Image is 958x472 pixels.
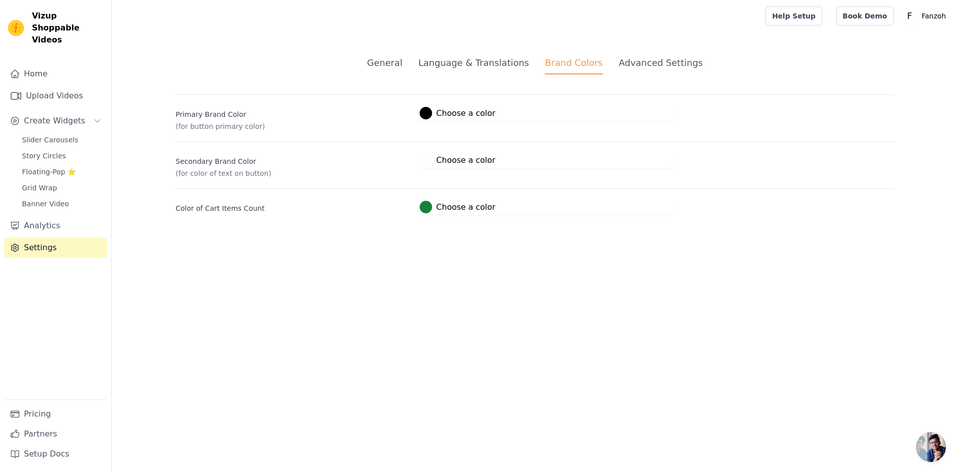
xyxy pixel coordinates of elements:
div: Advanced Settings [619,56,703,69]
a: Help Setup [765,6,822,25]
span: Vizup Shoppable Videos [32,10,103,46]
div: General [367,56,403,69]
button: Choose a color color picker [418,199,497,215]
span: Slider Carousels [22,135,78,145]
label: Color of Cart Items Count [176,199,410,213]
button: Choose a color color picker [418,152,497,168]
a: Banner Video [16,197,107,211]
a: Home [4,64,107,84]
p: Fanzoh [918,7,950,25]
button: Choose a color color picker [418,105,497,121]
img: Vizup [8,20,24,36]
a: Setup Docs [4,444,107,464]
p: (for button primary color) [176,121,410,131]
button: Create Widgets [4,111,107,131]
button: F Fanzoh [902,7,950,25]
label: Secondary Brand Color [176,152,410,166]
div: Brand Colors [545,56,603,74]
a: Partners [4,424,107,444]
a: Upload Videos [4,86,107,106]
label: Choose a color [420,201,495,213]
p: (for color of text on button) [176,168,410,178]
div: Language & Translations [418,56,529,69]
label: Choose a color [420,154,495,166]
span: Create Widgets [24,115,85,127]
a: Slider Carousels [16,133,107,147]
a: Grid Wrap [16,181,107,195]
label: Primary Brand Color [176,105,410,119]
a: Analytics [4,216,107,236]
a: Story Circles [16,149,107,163]
a: Floating-Pop ⭐ [16,165,107,179]
span: Grid Wrap [22,183,57,193]
a: Book Demo [836,6,894,25]
text: F [907,11,912,21]
a: Pricing [4,404,107,424]
span: Floating-Pop ⭐ [22,167,76,177]
span: Banner Video [22,199,69,209]
a: Settings [4,238,107,258]
label: Choose a color [420,107,495,119]
div: Open chat [916,432,946,462]
span: Story Circles [22,151,66,161]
